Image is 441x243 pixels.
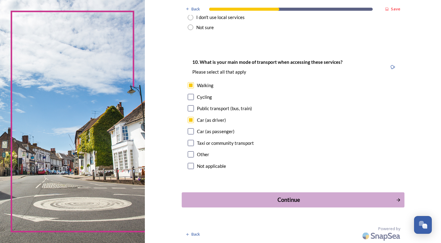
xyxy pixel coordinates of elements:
[197,105,252,112] div: Public transport (bus, train)
[191,231,200,237] span: Back
[192,69,342,75] p: Please select all that apply
[197,117,226,124] div: Car (as driver)
[185,196,392,204] div: Continue
[196,24,214,31] div: Not sure
[197,82,213,89] div: Walking
[360,229,403,243] img: SnapSea Logo
[196,14,245,21] div: I don't use local services
[378,226,400,232] span: Powered by
[191,6,200,12] span: Back
[197,94,212,101] div: Cycling
[197,151,209,158] div: Other
[192,59,342,65] strong: 10. What is your main mode of transport when accessing these services?
[197,163,226,170] div: Not applicable
[391,6,400,12] strong: Save
[182,192,404,207] button: Continue
[197,128,235,135] div: Car (as passenger)
[197,140,254,147] div: Taxi or community transport
[414,216,432,234] button: Open Chat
